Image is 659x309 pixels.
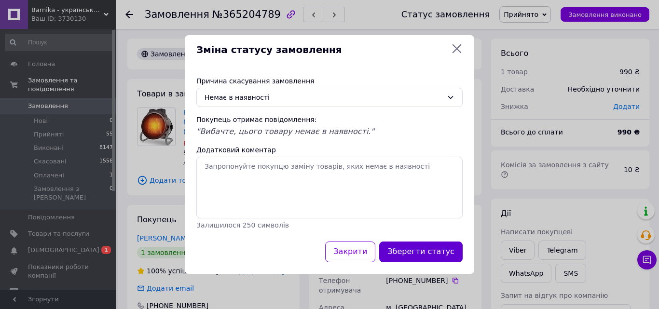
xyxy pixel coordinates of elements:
div: Причина скасування замовлення [196,76,463,86]
span: Зміна статусу замовлення [196,43,447,57]
button: Закрити [325,242,375,262]
label: Додатковий коментар [196,146,276,154]
div: Покупець отримає повідомлення: [196,115,463,124]
span: "Вибачте, цього товару немає в наявності." [196,127,374,136]
div: Немає в наявності [205,92,443,103]
span: Залишилося 250 символів [196,221,289,229]
button: Зберегти статус [379,242,463,262]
